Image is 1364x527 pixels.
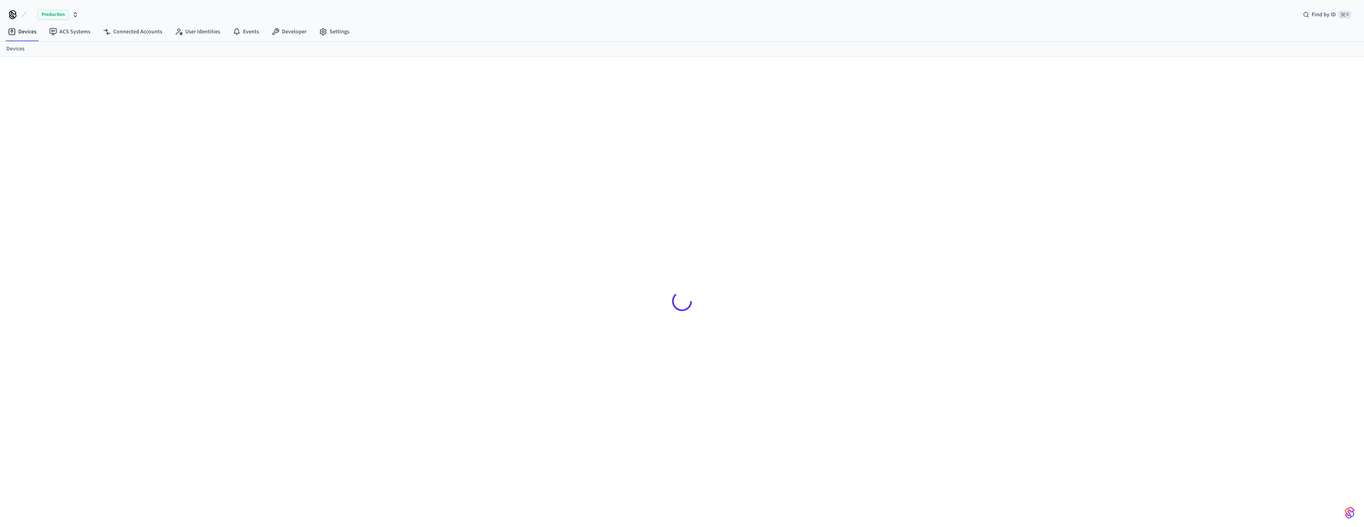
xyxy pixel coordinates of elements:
span: Production [37,10,69,20]
a: Settings [313,25,356,39]
span: ⌘ K [1338,11,1351,19]
a: Developer [265,25,313,39]
span: Find by ID [1312,11,1336,19]
a: Events [226,25,265,39]
a: ACS Systems [43,25,97,39]
a: Devices [6,45,25,53]
a: Connected Accounts [97,25,169,39]
a: User Identities [169,25,226,39]
a: Devices [2,25,43,39]
img: SeamLogoGradient.69752ec5.svg [1345,506,1354,519]
div: Find by ID⌘ K [1297,8,1358,22]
